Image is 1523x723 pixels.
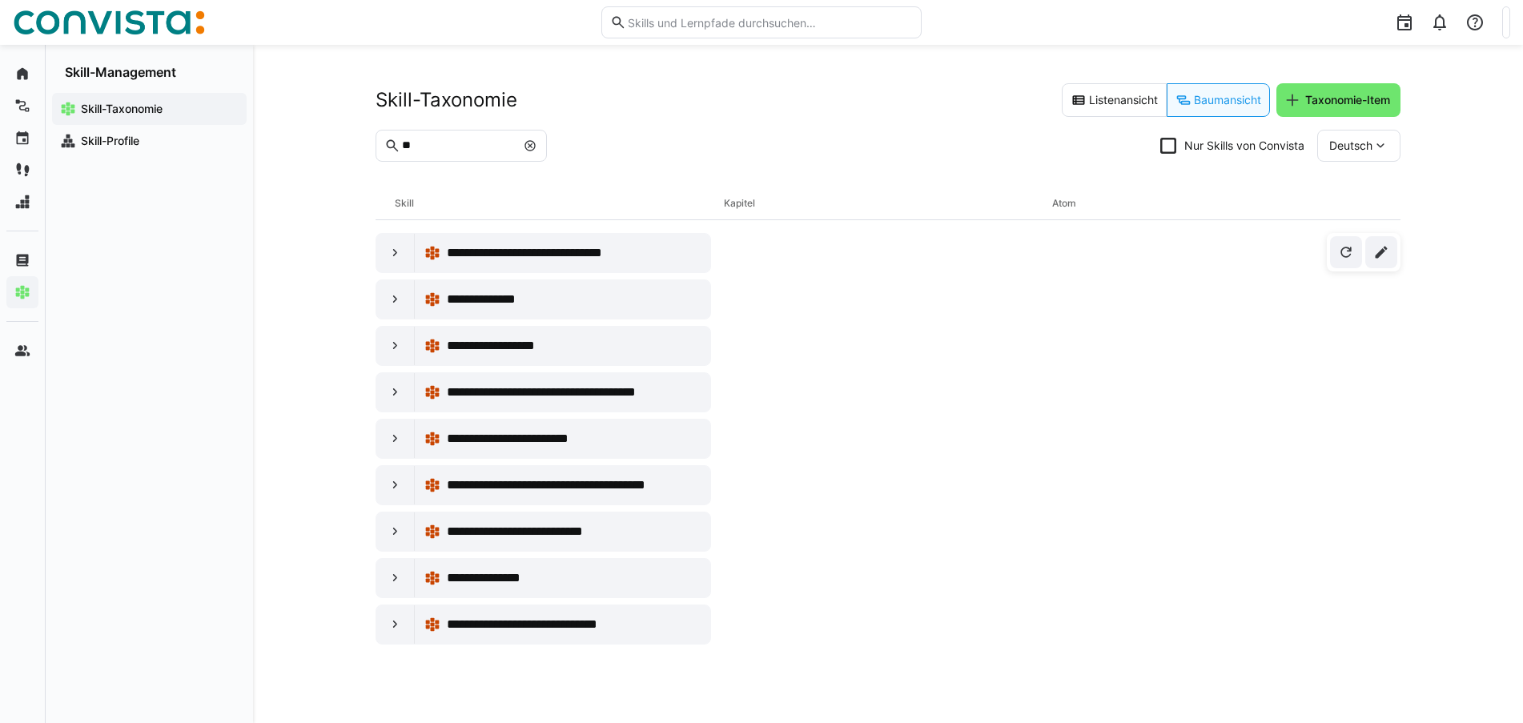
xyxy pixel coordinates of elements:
[626,15,913,30] input: Skills und Lernpfade durchsuchen…
[1052,187,1381,219] div: Atom
[1303,92,1392,108] span: Taxonomie-Item
[1160,138,1304,154] eds-checkbox: Nur Skills von Convista
[395,187,724,219] div: Skill
[1276,83,1400,117] button: Taxonomie-Item
[376,88,517,112] h2: Skill-Taxonomie
[724,187,1053,219] div: Kapitel
[1167,83,1270,117] eds-button-option: Baumansicht
[1329,138,1372,154] span: Deutsch
[1062,83,1167,117] eds-button-option: Listenansicht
